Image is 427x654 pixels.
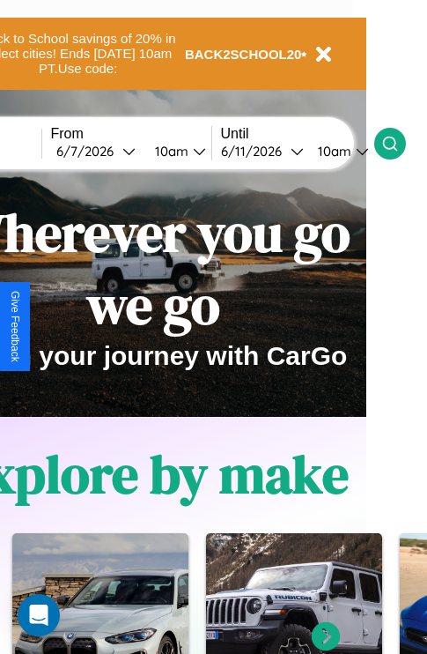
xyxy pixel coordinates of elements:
div: 6 / 11 / 2026 [221,143,291,160]
div: 10am [309,143,356,160]
label: From [51,126,211,142]
div: Open Intercom Messenger [18,594,60,636]
div: Give Feedback [9,291,21,362]
label: Until [221,126,374,142]
button: 10am [141,142,211,160]
button: 6/7/2026 [51,142,141,160]
div: 6 / 7 / 2026 [56,143,122,160]
b: BACK2SCHOOL20 [185,47,302,62]
div: 10am [146,143,193,160]
button: 10am [304,142,374,160]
